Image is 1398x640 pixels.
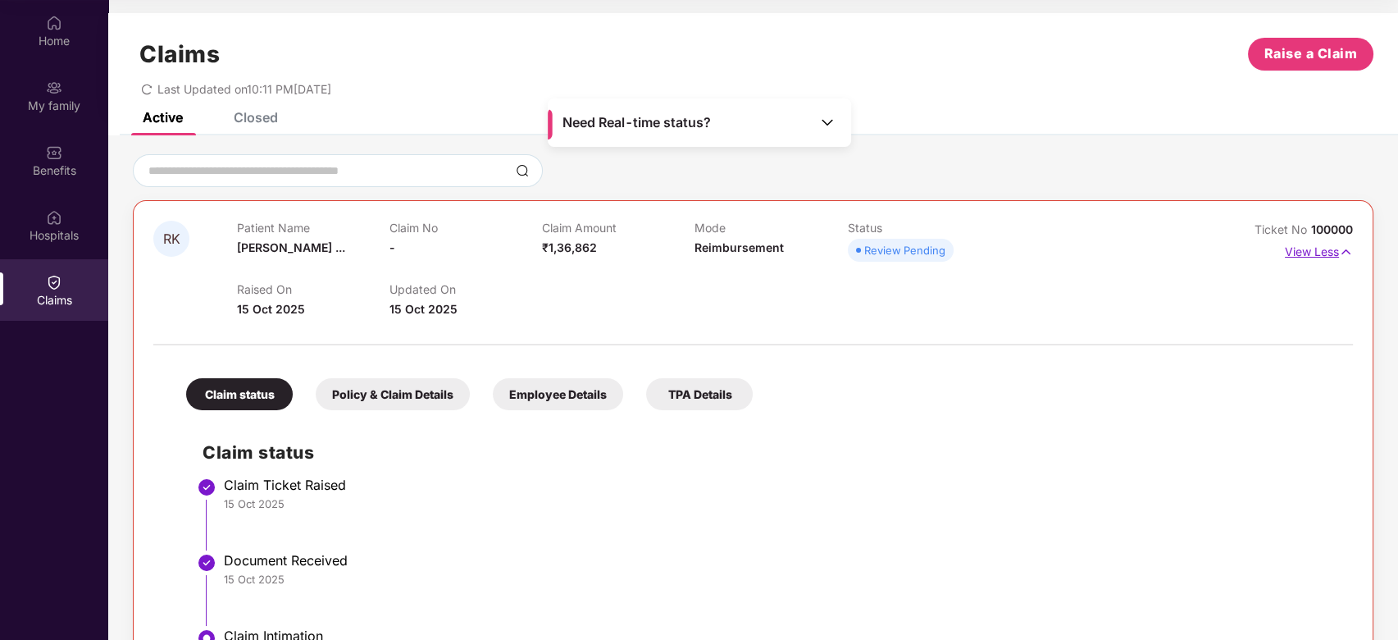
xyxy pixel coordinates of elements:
div: Active [143,109,183,126]
p: Claim Amount [542,221,694,235]
img: svg+xml;base64,PHN2ZyB3aWR0aD0iMjAiIGhlaWdodD0iMjAiIHZpZXdCb3g9IjAgMCAyMCAyMCIgZmlsbD0ibm9uZSIgeG... [46,80,62,96]
span: - [389,240,395,254]
p: Claim No [389,221,542,235]
img: svg+xml;base64,PHN2ZyB4bWxucz0iaHR0cDovL3d3dy53My5vcmcvMjAwMC9zdmciIHdpZHRoPSIxNyIgaGVpZ2h0PSIxNy... [1339,243,1353,261]
span: Raise a Claim [1264,43,1358,64]
div: Claim status [186,378,293,410]
span: [PERSON_NAME] ... [237,240,345,254]
div: TPA Details [646,378,753,410]
p: Patient Name [237,221,389,235]
p: Mode [694,221,847,235]
span: Last Updated on 10:11 PM[DATE] [157,82,331,96]
div: Employee Details [493,378,623,410]
span: Need Real-time status? [562,114,711,131]
img: svg+xml;base64,PHN2ZyBpZD0iSG9tZSIgeG1sbnM9Imh0dHA6Ly93d3cudzMub3JnLzIwMDAvc3ZnIiB3aWR0aD0iMjAiIG... [46,15,62,31]
span: 15 Oct 2025 [237,302,305,316]
span: Reimbursement [694,240,784,254]
div: Document Received [224,552,1337,569]
img: svg+xml;base64,PHN2ZyBpZD0iU3RlcC1Eb25lLTMyeDMyIiB4bWxucz0iaHR0cDovL3d3dy53My5vcmcvMjAwMC9zdmciIH... [197,553,216,573]
img: svg+xml;base64,PHN2ZyBpZD0iQmVuZWZpdHMiIHhtbG5zPSJodHRwOi8vd3d3LnczLm9yZy8yMDAwL3N2ZyIgd2lkdGg9Ij... [46,144,62,161]
div: Review Pending [864,242,945,258]
img: svg+xml;base64,PHN2ZyBpZD0iU3RlcC1Eb25lLTMyeDMyIiB4bWxucz0iaHR0cDovL3d3dy53My5vcmcvMjAwMC9zdmciIH... [197,478,216,497]
img: Toggle Icon [819,114,836,130]
div: Closed [234,109,278,126]
span: 15 Oct 2025 [389,302,458,316]
div: Policy & Claim Details [316,378,470,410]
span: ₹1,36,862 [542,240,597,254]
img: svg+xml;base64,PHN2ZyBpZD0iQ2xhaW0iIHhtbG5zPSJodHRwOi8vd3d3LnczLm9yZy8yMDAwL3N2ZyIgd2lkdGg9IjIwIi... [46,274,62,290]
p: Updated On [389,282,542,296]
button: Raise a Claim [1248,38,1373,71]
p: Status [848,221,1000,235]
p: Raised On [237,282,389,296]
div: 15 Oct 2025 [224,572,1337,587]
span: RK [163,232,180,246]
span: Ticket No [1255,222,1311,236]
div: 15 Oct 2025 [224,496,1337,511]
span: redo [141,82,153,96]
div: Claim Ticket Raised [224,477,1337,493]
span: 100000 [1311,222,1353,236]
p: View Less [1285,239,1353,261]
img: svg+xml;base64,PHN2ZyBpZD0iSG9zcGl0YWxzIiB4bWxucz0iaHR0cDovL3d3dy53My5vcmcvMjAwMC9zdmciIHdpZHRoPS... [46,209,62,226]
h2: Claim status [203,439,1337,466]
img: svg+xml;base64,PHN2ZyBpZD0iU2VhcmNoLTMyeDMyIiB4bWxucz0iaHR0cDovL3d3dy53My5vcmcvMjAwMC9zdmciIHdpZH... [516,164,529,177]
h1: Claims [139,40,220,68]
